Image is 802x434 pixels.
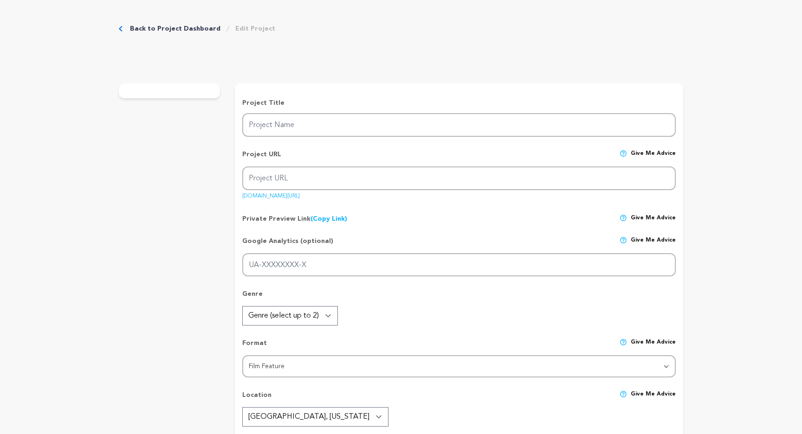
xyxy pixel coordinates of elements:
input: Project URL [242,166,676,190]
span: Give me advice [631,236,676,253]
input: Project Name [242,113,676,137]
a: Back to Project Dashboard [130,24,220,33]
p: Project URL [242,150,281,166]
img: help-circle.svg [620,236,627,244]
p: Format [242,338,267,355]
img: help-circle.svg [620,390,627,398]
div: Breadcrumb [119,24,275,33]
span: Give me advice [631,390,676,407]
a: (Copy Link) [310,216,347,222]
img: help-circle.svg [620,338,627,346]
span: Give me advice [631,214,676,223]
p: Project Title [242,98,676,108]
img: help-circle.svg [620,150,627,157]
img: help-circle.svg [620,214,627,222]
a: Edit Project [235,24,275,33]
span: Give me advice [631,150,676,166]
p: Location [242,390,272,407]
p: Genre [242,289,676,306]
input: UA-XXXXXXXX-X [242,253,676,277]
p: Google Analytics (optional) [242,236,333,253]
p: Private Preview Link [242,214,347,223]
span: Give me advice [631,338,676,355]
a: [DOMAIN_NAME][URL] [242,190,300,199]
